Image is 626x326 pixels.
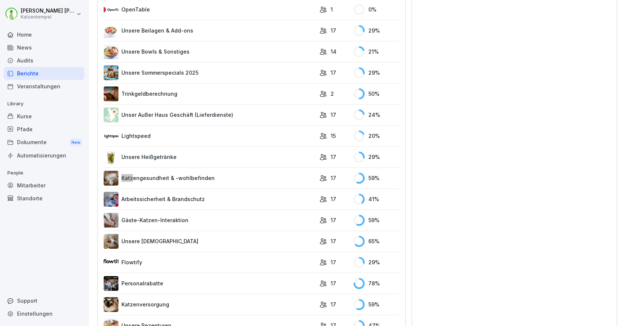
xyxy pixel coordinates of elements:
[331,90,334,98] p: 2
[104,213,118,228] img: l0atb699uij68h2c0ddnh1rz.png
[331,48,337,55] p: 14
[354,278,399,289] div: 78 %
[104,65,316,80] a: Unsere Sommerspecials 2025
[4,136,84,149] a: DokumenteNew
[104,129,316,143] a: Lightspeed
[354,152,399,163] div: 29 %
[104,276,118,291] img: e8ziyjrh6o0kapfuhyynj7rz.png
[331,111,336,119] p: 17
[331,27,336,34] p: 17
[331,69,336,77] p: 17
[104,108,118,122] img: ollo84c29xlvn4eb9oo12wqj.png
[104,65,118,80] img: tq9m61t15lf2zt9mx622xkq2.png
[4,167,84,179] p: People
[354,236,399,247] div: 65 %
[331,174,336,182] p: 17
[104,234,118,249] img: y3z6ijle3m8bd306u2bj53xg.png
[331,258,336,266] p: 17
[4,192,84,205] a: Standorte
[354,257,399,268] div: 29 %
[4,110,84,123] a: Kurse
[354,130,399,142] div: 20 %
[354,215,399,226] div: 59 %
[4,294,84,307] div: Support
[4,136,84,149] div: Dokumente
[331,300,336,308] p: 17
[4,80,84,93] a: Veranstaltungen
[104,171,118,186] img: rxjswh0vui7qq7b39tbuj2fl.png
[104,2,118,17] img: m5y9lljxeojdtye9x7i78szc.png
[104,171,316,186] a: Katzengesundheit & -wohlbefinden
[104,44,316,59] a: Unsere Bowls & Sonstiges
[104,255,316,270] a: Flowtify
[104,2,316,17] a: OpenTable
[354,194,399,205] div: 41 %
[104,234,316,249] a: Unsere [DEMOGRAPHIC_DATA]
[4,179,84,192] a: Mitarbeiter
[104,150,118,164] img: h4jpfmohrvkvvnkn07ik53sv.png
[104,86,118,101] img: z221rpbe3alpvnfmegidgp5m.png
[331,237,336,245] p: 17
[104,108,316,122] a: Unser Außer Haus Geschäft (Lieferdienste)
[354,299,399,310] div: 59 %
[104,192,316,207] a: Arbeitssicherheit & Brandschutz
[354,67,399,78] div: 29 %
[21,14,75,20] p: Katzentempel
[354,88,399,99] div: 50 %
[354,46,399,57] div: 21 %
[104,276,316,291] a: Personalrabatte
[331,153,336,161] p: 17
[331,6,333,13] p: 1
[331,216,336,224] p: 17
[354,173,399,184] div: 59 %
[104,86,316,101] a: Trinkgeldberechnung
[104,44,118,59] img: ei04ryqe7fxjsz5spfhrf5na.png
[4,67,84,80] a: Berichte
[4,307,84,320] a: Einstellungen
[354,4,399,15] div: 0 %
[104,23,118,38] img: mfxb536y0r59jvglhjdeznef.png
[4,54,84,67] a: Audits
[104,297,118,312] img: xm6kh0ygkno3b9579tdjalrr.png
[331,195,336,203] p: 17
[104,192,118,207] img: t9h6bmns6sfqu5d93vdl2u5w.png
[331,279,336,287] p: 17
[70,138,82,147] div: New
[4,149,84,162] a: Automatisierungen
[354,25,399,36] div: 29 %
[4,123,84,136] a: Pfade
[21,8,75,14] p: [PERSON_NAME] [PERSON_NAME]
[104,129,118,143] img: k6y1pgdqkvl9m5hj1q85hl9v.png
[331,132,336,140] p: 15
[104,297,316,312] a: Katzenversorgung
[4,28,84,41] a: Home
[104,255,118,270] img: dog6yqj7zqg9ablzyyo06exk.png
[104,150,316,164] a: Unsere Heißgetränke
[4,41,84,54] a: News
[354,109,399,120] div: 24 %
[104,23,316,38] a: Unsere Beilagen & Add-ons
[4,98,84,110] p: Library
[104,213,316,228] a: Gäste-Katzen-Interaktion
